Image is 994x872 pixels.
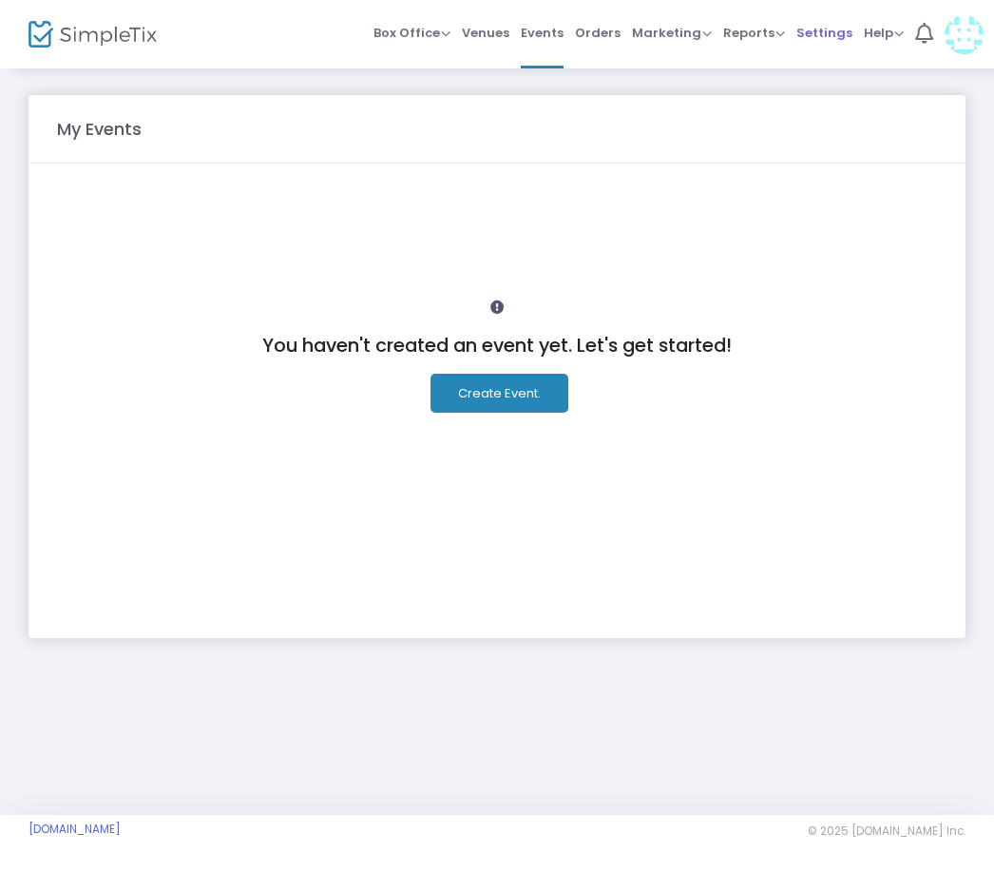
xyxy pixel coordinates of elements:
[575,9,621,57] span: Orders
[864,24,904,42] span: Help
[723,24,785,42] span: Reports
[29,822,121,837] a: [DOMAIN_NAME]
[796,9,852,57] span: Settings
[632,24,712,42] span: Marketing
[67,335,927,358] h4: You haven't created an event yet. Let's get started!
[462,9,509,57] span: Venues
[29,95,965,164] m-panel-header: My Events
[521,9,564,57] span: Events
[808,824,965,839] span: © 2025 [DOMAIN_NAME] Inc.
[373,24,450,42] span: Box Office
[430,374,568,413] button: Create Event.
[48,116,151,142] m-panel-title: My Events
